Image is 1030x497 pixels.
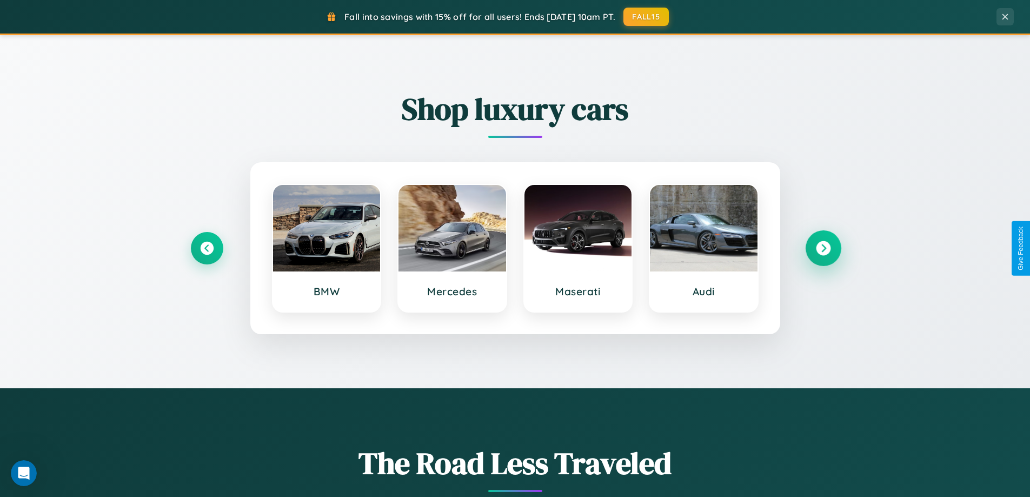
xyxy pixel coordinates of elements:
[1017,227,1025,270] div: Give Feedback
[661,285,747,298] h3: Audi
[11,460,37,486] iframe: Intercom live chat
[284,285,370,298] h3: BMW
[191,442,840,484] h1: The Road Less Traveled
[191,88,840,130] h2: Shop luxury cars
[535,285,621,298] h3: Maserati
[409,285,495,298] h3: Mercedes
[623,8,669,26] button: FALL15
[344,11,615,22] span: Fall into savings with 15% off for all users! Ends [DATE] 10am PT.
